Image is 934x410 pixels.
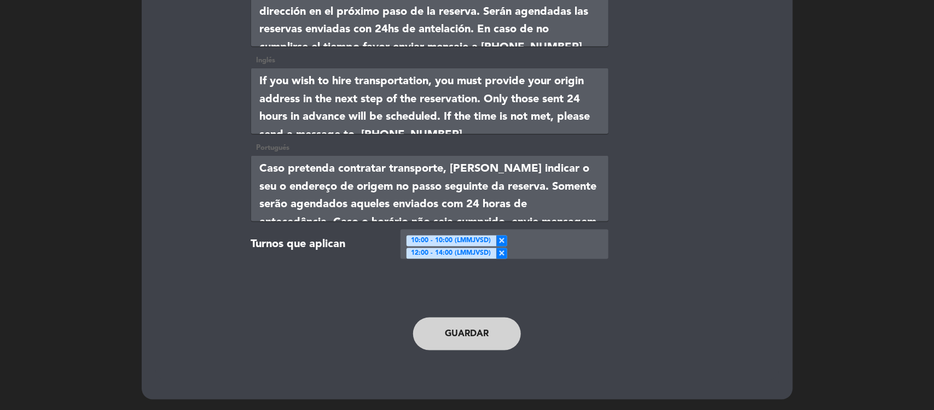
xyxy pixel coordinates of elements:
span: 12:00 - 14:00 (LMMJVSD) [411,248,491,259]
div: Turnos que aplican [243,230,392,259]
button: Guardar [413,318,521,350]
span: 10:00 - 10:00 (LMMJVSD) [411,236,491,247]
div: Inglés [251,55,608,66]
span: × [496,248,507,259]
div: Portugués [251,142,608,154]
span: × [496,236,507,247]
